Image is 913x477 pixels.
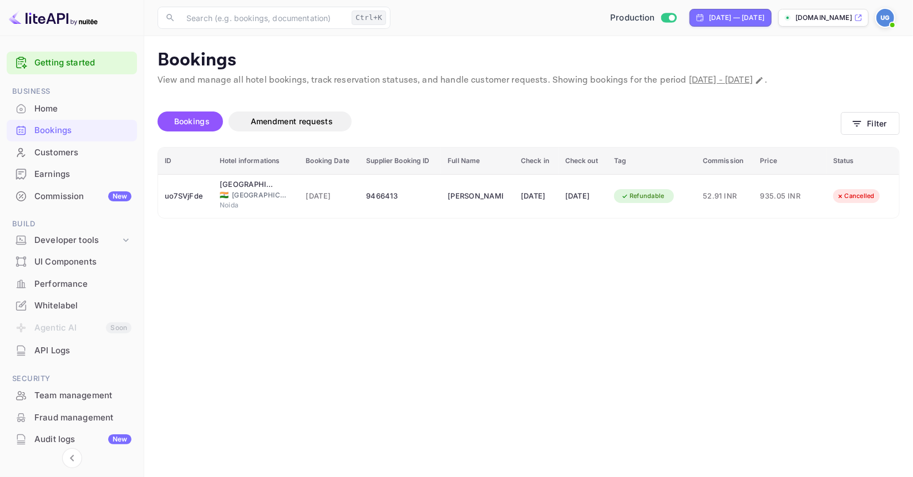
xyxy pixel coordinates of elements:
div: Performance [34,278,131,291]
div: Utkarsh Goyal [448,187,503,205]
div: Customers [34,146,131,159]
th: Full Name [441,148,514,175]
span: [GEOGRAPHIC_DATA] [232,190,287,200]
a: Audit logsNew [7,429,137,449]
div: account-settings tabs [158,111,841,131]
div: Ctrl+K [352,11,386,25]
div: Hotel Lyf Corporate Suites Noida Sec-56 [220,179,275,190]
div: Earnings [7,164,137,185]
div: Bookings [7,120,137,141]
th: Tag [607,148,696,175]
span: 935.05 INR [760,190,815,202]
a: Fraud management [7,407,137,428]
div: API Logs [7,340,137,362]
img: Utkarsh Goyal [876,9,894,27]
span: [DATE] [306,190,353,202]
div: Commission [34,190,131,203]
div: Bookings [34,124,131,137]
th: Price [753,148,826,175]
a: Team management [7,385,137,405]
div: Developer tools [7,231,137,250]
button: Filter [841,112,900,135]
a: Performance [7,273,137,294]
div: Customers [7,142,137,164]
div: Getting started [7,52,137,74]
th: ID [158,148,213,175]
th: Commission [696,148,753,175]
div: CommissionNew [7,186,137,207]
div: [DATE] [565,187,601,205]
a: Home [7,98,137,119]
div: 9466413 [366,187,434,205]
div: Audit logs [34,433,131,446]
div: Team management [7,385,137,407]
span: Noida [220,200,275,210]
th: Booking Date [299,148,359,175]
table: booking table [158,148,899,218]
span: Production [610,12,655,24]
p: View and manage all hotel bookings, track reservation statuses, and handle customer requests. Sho... [158,74,900,87]
button: Change date range [754,75,765,86]
input: Search (e.g. bookings, documentation) [180,7,347,29]
div: Team management [34,389,131,402]
span: Security [7,373,137,385]
th: Status [826,148,899,175]
div: Fraud management [34,412,131,424]
div: Performance [7,273,137,295]
div: Fraud management [7,407,137,429]
div: Developer tools [34,234,120,247]
div: UI Components [7,251,137,273]
span: Amendment requests [251,116,333,126]
div: Whitelabel [7,295,137,317]
div: Whitelabel [34,300,131,312]
a: Customers [7,142,137,163]
a: Whitelabel [7,295,137,316]
div: Audit logsNew [7,429,137,450]
a: Bookings [7,120,137,140]
div: Refundable [614,189,672,203]
div: [DATE] [521,187,552,205]
div: Switch to Sandbox mode [606,12,681,24]
span: Bookings [174,116,210,126]
p: Bookings [158,49,900,72]
div: New [108,434,131,444]
th: Hotel informations [213,148,299,175]
div: Home [34,103,131,115]
div: Home [7,98,137,120]
div: UI Components [34,256,131,268]
a: API Logs [7,340,137,361]
div: API Logs [34,344,131,357]
div: Cancelled [829,189,882,203]
a: UI Components [7,251,137,272]
span: Marketing [7,461,137,474]
span: Build [7,218,137,230]
div: New [108,191,131,201]
img: LiteAPI logo [9,9,98,27]
div: [DATE] — [DATE] [709,13,764,23]
th: Check in [514,148,559,175]
span: India [220,191,229,199]
div: Earnings [34,168,131,181]
span: 52.91 INR [703,190,747,202]
a: CommissionNew [7,186,137,206]
th: Check out [559,148,607,175]
span: Business [7,85,137,98]
div: uo7SVjFde [165,187,206,205]
span: [DATE] - [DATE] [689,74,753,86]
th: Supplier Booking ID [359,148,441,175]
a: Getting started [34,57,131,69]
button: Collapse navigation [62,448,82,468]
a: Earnings [7,164,137,184]
p: [DOMAIN_NAME] [795,13,852,23]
